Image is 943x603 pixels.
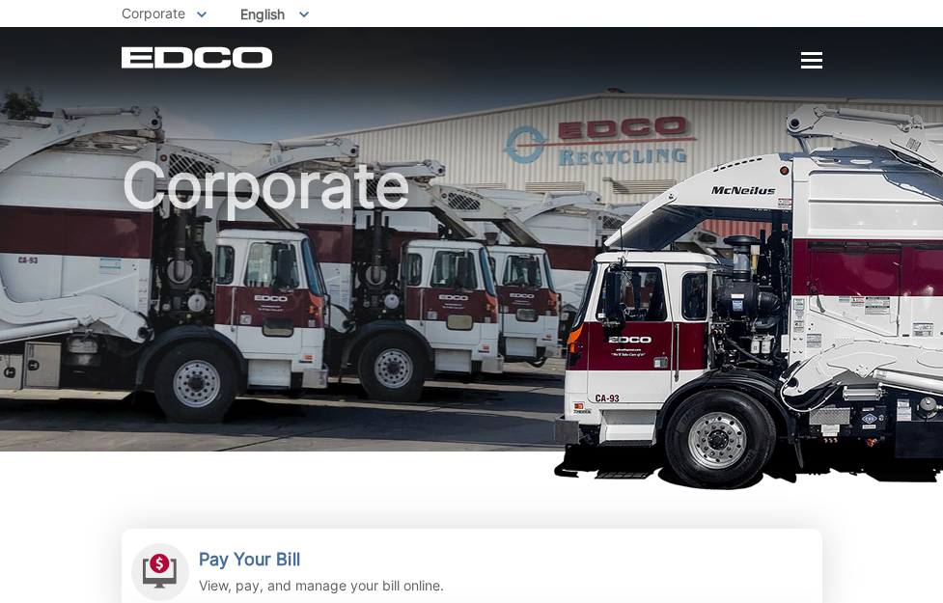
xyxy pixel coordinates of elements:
[122,154,822,460] h1: Corporate
[199,549,444,570] h2: Pay Your Bill
[122,5,185,21] span: Corporate
[122,46,275,69] a: EDCD logo. Return to the homepage.
[199,575,444,596] p: View, pay, and manage your bill online.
